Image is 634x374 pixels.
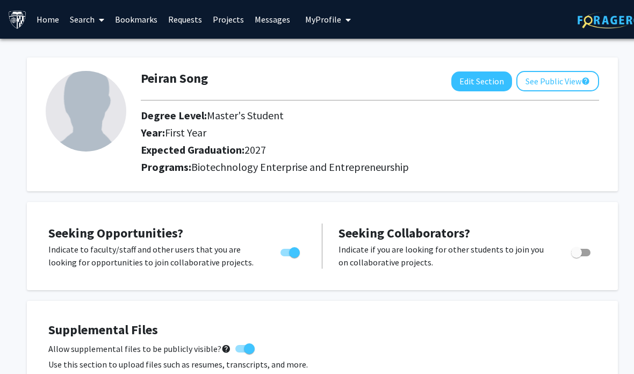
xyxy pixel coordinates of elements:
h2: Expected Graduation: [141,143,507,156]
span: My Profile [305,14,341,25]
button: See Public View [516,71,599,91]
div: Toggle [276,243,306,259]
button: Edit Section [451,71,512,91]
h2: Year: [141,126,507,139]
img: Johns Hopkins University Logo [8,10,27,29]
mat-icon: help [581,75,590,88]
p: Indicate to faculty/staff and other users that you are looking for opportunities to join collabor... [48,243,260,269]
p: Use this section to upload files such as resumes, transcripts, and more. [48,358,596,371]
h4: Supplemental Files [48,322,596,338]
span: Seeking Opportunities? [48,225,183,241]
a: Home [31,1,64,38]
span: Master's Student [207,109,284,122]
div: Toggle [567,243,596,259]
iframe: Chat [8,326,46,366]
span: Biotechnology Enterprise and Entrepreneurship [191,160,409,174]
h1: Peiran Song [141,71,208,87]
h2: Degree Level: [141,109,507,122]
p: Indicate if you are looking for other students to join you on collaborative projects. [338,243,551,269]
a: Bookmarks [110,1,163,38]
a: Requests [163,1,207,38]
span: 2027 [244,143,266,156]
mat-icon: help [221,342,231,355]
a: Search [64,1,110,38]
span: Seeking Collaborators? [338,225,470,241]
h2: Programs: [141,161,599,174]
span: Allow supplemental files to be publicly visible? [48,342,231,355]
img: Profile Picture [46,71,126,152]
span: First Year [165,126,206,139]
a: Messages [249,1,296,38]
a: Projects [207,1,249,38]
